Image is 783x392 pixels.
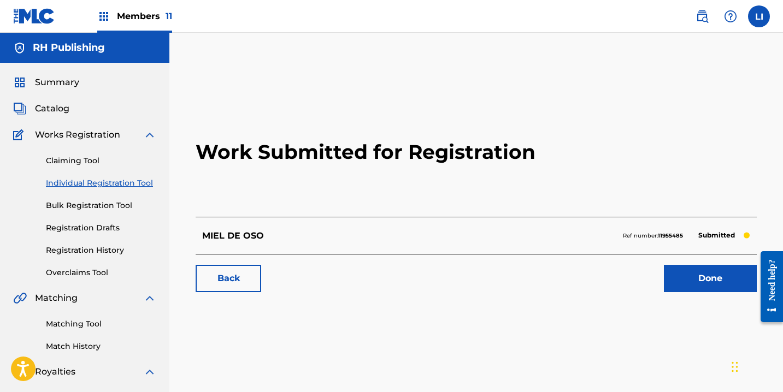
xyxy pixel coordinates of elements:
img: Top Rightsholders [97,10,110,23]
a: SummarySummary [13,76,79,89]
span: Members [117,10,172,22]
span: Royalties [35,365,75,378]
img: MLC Logo [13,8,55,24]
span: Summary [35,76,79,89]
p: Ref number: [623,231,683,241]
h2: Work Submitted for Registration [196,87,757,217]
a: Claiming Tool [46,155,156,167]
a: Match History [46,341,156,352]
img: Matching [13,292,27,305]
div: User Menu [748,5,770,27]
iframe: Resource Center [752,243,783,331]
span: 11 [166,11,172,21]
img: help [724,10,737,23]
a: Individual Registration Tool [46,177,156,189]
a: Matching Tool [46,318,156,330]
a: Bulk Registration Tool [46,200,156,211]
img: expand [143,128,156,141]
strong: 11955485 [658,232,683,239]
span: Matching [35,292,78,305]
div: Help [720,5,741,27]
p: Submitted [693,228,740,243]
iframe: Chat Widget [728,340,783,392]
a: Public Search [691,5,713,27]
img: Catalog [13,102,26,115]
img: Summary [13,76,26,89]
span: Catalog [35,102,69,115]
img: Accounts [13,41,26,55]
a: Back [196,265,261,292]
div: Drag [732,351,738,383]
h5: RH Publishing [33,41,105,54]
a: Registration Drafts [46,222,156,234]
a: CatalogCatalog [13,102,69,115]
a: Registration History [46,245,156,256]
img: Works Registration [13,128,27,141]
a: Done [664,265,757,292]
a: Overclaims Tool [46,267,156,278]
img: search [696,10,709,23]
p: MIEL DE OSO [202,229,264,242]
img: expand [143,365,156,378]
span: Works Registration [35,128,120,141]
img: expand [143,292,156,305]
